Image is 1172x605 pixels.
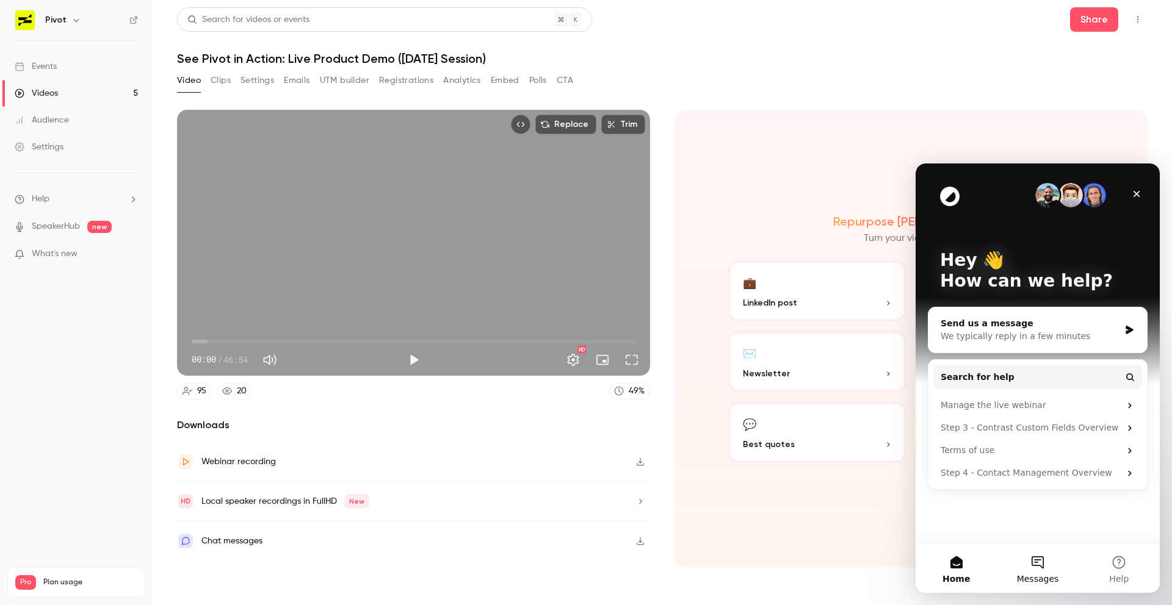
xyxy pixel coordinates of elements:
[15,141,63,153] div: Settings
[15,575,36,590] span: Pro
[577,346,586,353] div: HD
[743,296,797,309] span: LinkedIn post
[241,71,274,90] button: Settings
[15,87,58,99] div: Videos
[561,348,585,372] button: Settings
[217,383,252,399] a: 20
[864,231,959,246] p: Turn your video into...
[629,385,645,398] div: 49 %
[15,10,35,30] img: Pivot
[284,71,309,90] button: Emails
[535,115,596,134] button: Replace
[743,414,756,433] div: 💬
[743,343,756,362] div: ✉️
[177,71,201,90] button: Video
[491,71,519,90] button: Embed
[177,51,1148,66] h1: See Pivot in Action: Live Product Demo ([DATE] Session)
[177,383,212,399] a: 95
[211,71,231,90] button: Clips
[620,348,644,372] button: Full screen
[601,115,645,134] button: Trim
[320,71,369,90] button: UTM builder
[258,348,282,372] button: Mute
[237,385,247,398] div: 20
[590,348,615,372] button: Turn on miniplayer
[402,348,426,372] button: Play
[557,71,573,90] button: CTA
[728,402,906,463] button: 💬Best quotes
[1128,10,1148,29] button: Top Bar Actions
[15,193,138,206] li: help-dropdown-opener
[43,578,137,587] span: Plan usage
[833,214,989,229] h2: Repurpose [PERSON_NAME]
[32,220,80,233] a: SpeakerHub
[87,221,112,233] span: new
[511,115,530,134] button: Embed video
[192,353,216,366] span: 00:00
[15,60,57,73] div: Events
[32,248,78,260] span: What's new
[344,494,369,509] span: New
[45,14,67,26] h6: Pivot
[379,71,433,90] button: Registrations
[916,163,1160,593] iframe: Intercom live chat
[743,438,795,451] span: Best quotes
[201,494,369,509] div: Local speaker recordings in FullHD
[177,418,650,432] h2: Downloads
[32,193,49,206] span: Help
[728,331,906,392] button: ✉️Newsletter
[1070,7,1118,32] button: Share
[223,353,248,366] span: 46:54
[192,353,248,366] div: 00:00
[201,454,276,469] div: Webinar recording
[743,367,790,380] span: Newsletter
[728,260,906,321] button: 💼LinkedIn post
[443,71,481,90] button: Analytics
[201,534,262,548] div: Chat messages
[197,385,206,398] div: 95
[743,273,756,292] div: 💼
[15,114,69,126] div: Audience
[217,353,222,366] span: /
[609,383,650,399] a: 49%
[529,71,547,90] button: Polls
[187,13,309,26] div: Search for videos or events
